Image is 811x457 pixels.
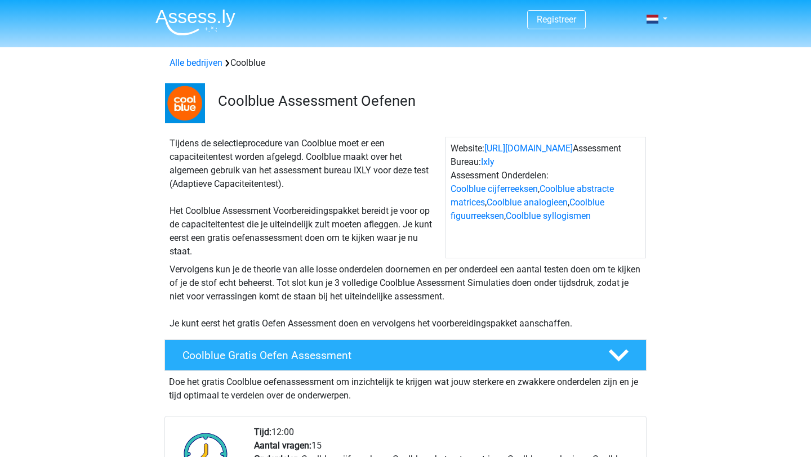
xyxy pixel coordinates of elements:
[165,137,445,258] div: Tijdens de selectieprocedure van Coolblue moet er een capaciteitentest worden afgelegd. Coolblue ...
[155,9,235,35] img: Assessly
[254,427,271,437] b: Tijd:
[164,371,647,402] div: Doe het gratis Coolblue oefenassessment om inzichtelijk te krijgen wat jouw sterkere en zwakkere ...
[484,143,573,154] a: [URL][DOMAIN_NAME]
[506,210,591,221] a: Coolblue syllogismen
[218,92,638,110] h3: Coolblue Assessment Oefenen
[165,263,646,330] div: Vervolgens kun je de theorie van alle losse onderdelen doornemen en per onderdeel een aantal test...
[487,197,568,208] a: Coolblue analogieen
[165,56,646,70] div: Coolblue
[160,339,651,371] a: Coolblue Gratis Oefen Assessment
[481,156,494,167] a: Ixly
[170,57,222,68] a: Alle bedrijven
[451,183,538,194] a: Coolblue cijferreeksen
[254,440,311,451] b: Aantal vragen:
[182,349,590,362] h4: Coolblue Gratis Oefen Assessment
[445,137,646,258] div: Website: Assessment Bureau: Assessment Onderdelen: , , , ,
[537,14,576,25] a: Registreer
